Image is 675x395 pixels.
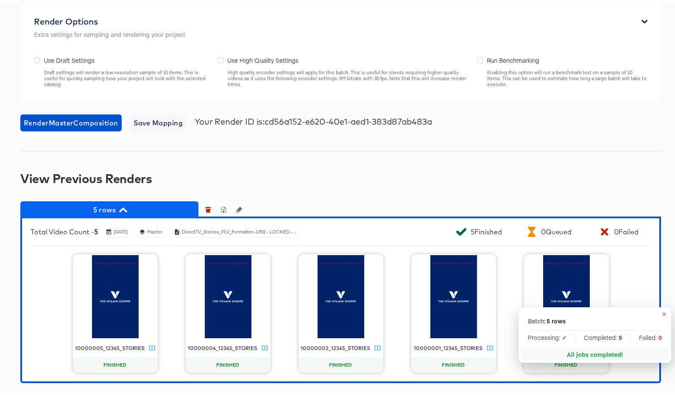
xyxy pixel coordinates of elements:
[20,200,198,217] button: 5 rows
[552,360,581,367] span: FINISHED
[94,226,98,234] b: 5
[44,68,209,86] div: Draft settings will render a low-resolution sample of 10 items. This is useful for quickly sampli...
[639,331,662,340] span: Failed:
[614,226,638,234] div: 0 Failed
[528,331,567,340] span: Processing:
[34,28,185,37] p: Extra settings for sampling and rendering your project
[113,227,128,234] div: [DATE]
[619,331,622,340] strong: 5
[188,343,257,350] div: 10000004_12345_stories
[195,115,432,125] div: Your Render ID is: cd56a152-e620-40e1-aed1-383d87ab483a
[471,226,502,234] div: 5 Finished
[414,343,483,350] div: 10000001_12345_stories
[34,15,185,25] div: Render Options
[439,360,469,367] span: FINISHED
[584,331,622,340] span: Completed:
[487,68,647,86] div: Enabling this option will run a benchmark test on a sample of 10 items. This can be used to estim...
[75,343,145,350] div: 10000005_12345_stories
[541,226,572,234] div: 0 Queued
[25,202,194,214] span: 5 rows
[227,68,469,86] div: High quality encoder settings will apply for this batch. This is useful for clients requiring hig...
[374,342,381,351] a: Download Video
[134,115,183,127] span: Save Mapping
[567,348,623,357] div: All jobs completed!
[20,113,122,130] button: RenderMasterComposition
[100,360,130,367] span: FINISHED
[213,360,243,367] span: FINISHED
[24,115,118,127] span: Render Master Composition
[149,342,155,351] a: Download Video
[44,54,95,63] span: Use Draft Settings
[487,342,493,351] a: Download Video
[31,226,98,234] div: Total Video Count -
[262,342,268,351] a: Download Video
[547,315,566,323] div: 5 rows
[20,170,661,184] div: View Previous Renders
[227,54,298,63] span: Use High Quality Settings
[562,331,567,340] strong: ✓
[658,331,662,340] strong: 0
[301,343,370,350] div: 10000002_12345_stories
[147,227,163,234] div: Master
[130,113,187,130] button: Save Mapping
[487,54,539,63] span: Run Benchmarking
[528,315,545,323] p: Batch:
[326,360,356,367] span: FINISHED
[181,227,297,234] div: DirectTV_Stories_PLV_Formatter-1392 - LOCKED - ...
